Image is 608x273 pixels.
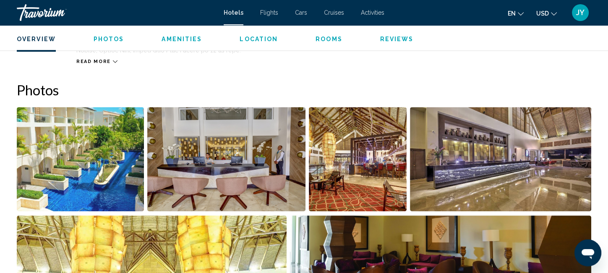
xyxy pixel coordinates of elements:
button: Reviews [380,35,414,43]
span: en [508,10,516,17]
span: JY [576,8,585,17]
span: Overview [17,36,56,42]
a: Flights [260,9,278,16]
button: Open full-screen image slider [410,107,592,212]
a: Cruises [324,9,344,16]
button: Change currency [536,7,557,19]
span: USD [536,10,549,17]
button: Rooms [316,35,342,43]
button: Overview [17,35,56,43]
h2: Photos [17,81,591,98]
button: Change language [508,7,524,19]
span: Location [240,36,278,42]
button: Open full-screen image slider [147,107,306,212]
a: Activities [361,9,384,16]
span: Photos [94,36,124,42]
span: Rooms [316,36,342,42]
button: Amenities [162,35,202,43]
span: Amenities [162,36,202,42]
button: Photos [94,35,124,43]
iframe: Button to launch messaging window [574,239,601,266]
span: Read more [76,59,111,64]
button: Open full-screen image slider [17,107,144,212]
span: Reviews [380,36,414,42]
a: Hotels [224,9,243,16]
button: User Menu [569,4,591,21]
button: Open full-screen image slider [309,107,407,212]
button: Location [240,35,278,43]
button: Read more [76,58,117,65]
a: Cars [295,9,307,16]
a: Travorium [17,4,215,21]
